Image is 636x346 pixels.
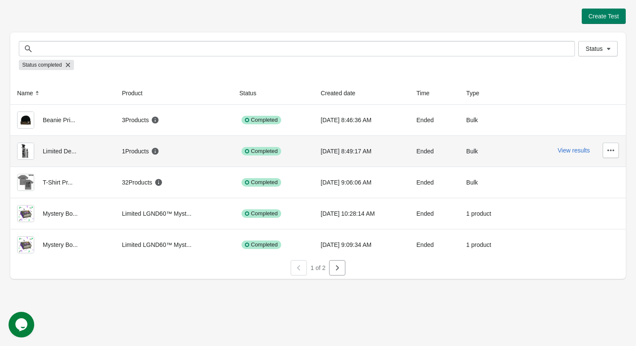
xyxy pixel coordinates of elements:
div: Bulk [466,174,507,191]
button: Product [118,85,154,101]
div: [DATE] 8:49:17 AM [321,143,403,160]
div: [DATE] 8:46:36 AM [321,111,403,129]
div: Ended [416,205,453,222]
span: 1 of 2 [310,264,325,271]
div: Mystery Bo... [17,205,108,222]
div: [DATE] 9:06:06 AM [321,174,403,191]
button: Created date [317,85,367,101]
div: [DATE] 9:09:34 AM [321,236,403,253]
div: Completed [241,178,281,187]
button: Name [14,85,45,101]
button: View results [558,147,590,154]
button: Type [463,85,491,101]
span: Create Test [589,13,619,20]
div: Ended [416,111,453,129]
div: Ended [416,236,453,253]
div: T-Shirt Pr... [17,174,108,191]
span: Status completed [22,60,62,70]
button: Status [236,85,268,101]
div: Completed [241,116,281,124]
div: Mystery Bo... [17,236,108,253]
div: 32 Products [122,178,163,187]
iframe: chat widget [9,312,36,337]
div: Limited De... [17,143,108,160]
div: Limited LGND60™ Myst... [122,205,226,222]
div: Bulk [466,111,507,129]
div: Limited LGND60™ Myst... [122,236,226,253]
div: Completed [241,209,281,218]
span: Status [586,45,603,52]
div: [DATE] 10:28:14 AM [321,205,403,222]
div: Bulk [466,143,507,160]
button: Create Test [582,9,626,24]
div: Ended [416,174,453,191]
button: Time [413,85,442,101]
div: Beanie Pri... [17,111,108,129]
div: Ended [416,143,453,160]
div: 1 product [466,236,507,253]
div: Completed [241,240,281,249]
div: Completed [241,147,281,155]
div: 1 product [466,205,507,222]
div: 3 Products [122,116,159,124]
button: Status [578,41,618,56]
div: 1 Products [122,147,159,155]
